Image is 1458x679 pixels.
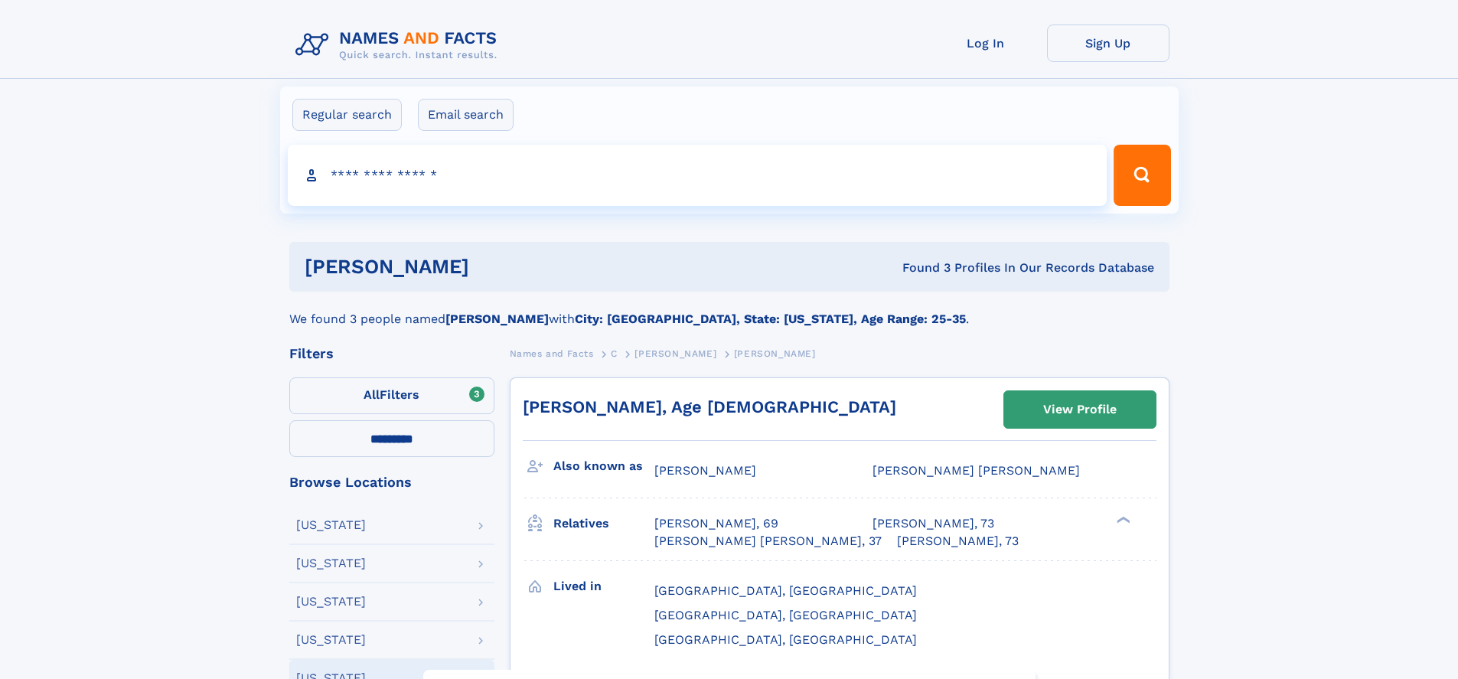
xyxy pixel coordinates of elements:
[296,596,366,608] div: [US_STATE]
[925,24,1047,62] a: Log In
[296,519,366,531] div: [US_STATE]
[654,463,756,478] span: [PERSON_NAME]
[523,397,896,416] a: [PERSON_NAME], Age [DEMOGRAPHIC_DATA]
[686,260,1154,276] div: Found 3 Profiles In Our Records Database
[296,557,366,570] div: [US_STATE]
[289,24,510,66] img: Logo Names and Facts
[305,257,686,276] h1: [PERSON_NAME]
[654,632,917,647] span: [GEOGRAPHIC_DATA], [GEOGRAPHIC_DATA]
[1113,515,1131,525] div: ❯
[654,583,917,598] span: [GEOGRAPHIC_DATA], [GEOGRAPHIC_DATA]
[553,511,654,537] h3: Relatives
[289,475,494,489] div: Browse Locations
[1047,24,1169,62] a: Sign Up
[634,348,716,359] span: [PERSON_NAME]
[734,348,816,359] span: [PERSON_NAME]
[873,515,994,532] a: [PERSON_NAME], 73
[1043,392,1117,427] div: View Profile
[296,634,366,646] div: [US_STATE]
[292,99,402,131] label: Regular search
[1114,145,1170,206] button: Search Button
[418,99,514,131] label: Email search
[289,377,494,414] label: Filters
[364,387,380,402] span: All
[654,533,882,550] a: [PERSON_NAME] [PERSON_NAME], 37
[654,515,778,532] a: [PERSON_NAME], 69
[445,312,549,326] b: [PERSON_NAME]
[611,344,618,363] a: C
[654,608,917,622] span: [GEOGRAPHIC_DATA], [GEOGRAPHIC_DATA]
[553,573,654,599] h3: Lived in
[575,312,966,326] b: City: [GEOGRAPHIC_DATA], State: [US_STATE], Age Range: 25-35
[611,348,618,359] span: C
[897,533,1019,550] a: [PERSON_NAME], 73
[289,347,494,361] div: Filters
[1004,391,1156,428] a: View Profile
[873,463,1080,478] span: [PERSON_NAME] [PERSON_NAME]
[553,453,654,479] h3: Also known as
[510,344,594,363] a: Names and Facts
[289,292,1169,328] div: We found 3 people named with .
[634,344,716,363] a: [PERSON_NAME]
[288,145,1107,206] input: search input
